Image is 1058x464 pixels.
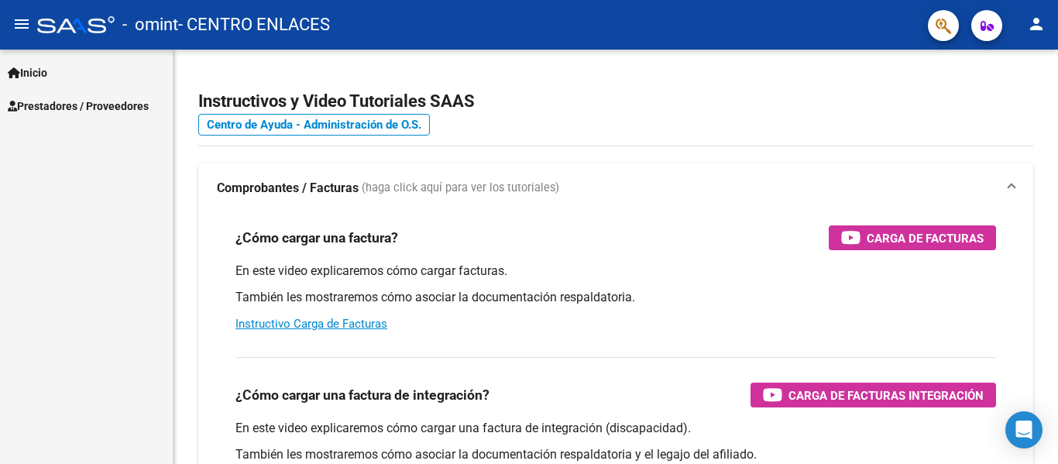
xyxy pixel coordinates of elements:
span: Carga de Facturas Integración [788,386,984,405]
mat-expansion-panel-header: Comprobantes / Facturas (haga click aquí para ver los tutoriales) [198,163,1033,213]
span: - omint [122,8,178,42]
span: (haga click aquí para ver los tutoriales) [362,180,559,197]
button: Carga de Facturas Integración [751,383,996,407]
p: En este video explicaremos cómo cargar una factura de integración (discapacidad). [235,420,996,437]
mat-icon: person [1027,15,1046,33]
h3: ¿Cómo cargar una factura? [235,227,398,249]
p: También les mostraremos cómo asociar la documentación respaldatoria. [235,289,996,306]
p: En este video explicaremos cómo cargar facturas. [235,263,996,280]
button: Carga de Facturas [829,225,996,250]
h2: Instructivos y Video Tutoriales SAAS [198,87,1033,116]
span: Carga de Facturas [867,229,984,248]
h3: ¿Cómo cargar una factura de integración? [235,384,489,406]
p: También les mostraremos cómo asociar la documentación respaldatoria y el legajo del afiliado. [235,446,996,463]
a: Centro de Ayuda - Administración de O.S. [198,114,430,136]
span: Prestadores / Proveedores [8,98,149,115]
span: - CENTRO ENLACES [178,8,330,42]
span: Inicio [8,64,47,81]
div: Open Intercom Messenger [1005,411,1043,449]
strong: Comprobantes / Facturas [217,180,359,197]
a: Instructivo Carga de Facturas [235,317,387,331]
mat-icon: menu [12,15,31,33]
